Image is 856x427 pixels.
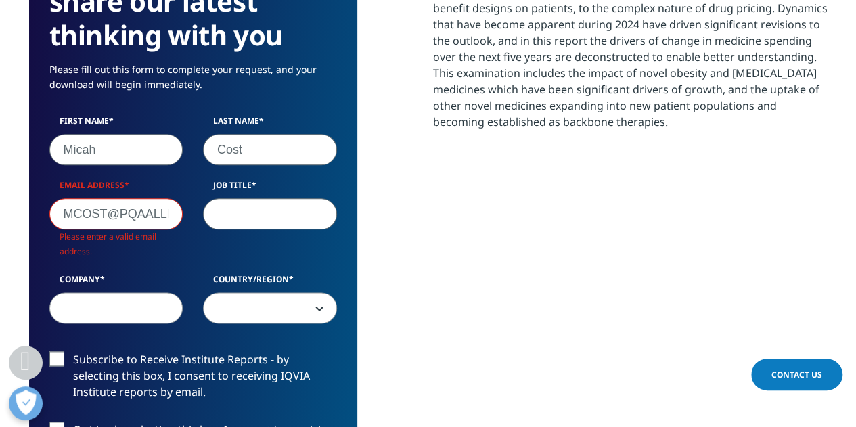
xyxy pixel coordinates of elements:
[9,386,43,420] button: Open Preferences
[751,359,842,390] a: Contact Us
[49,115,183,134] label: First Name
[49,179,183,198] label: Email Address
[49,62,337,102] p: Please fill out this form to complete your request, and your download will begin immediately.
[49,351,337,407] label: Subscribe to Receive Institute Reports - by selecting this box, I consent to receiving IQVIA Inst...
[49,273,183,292] label: Company
[203,273,337,292] label: Country/Region
[203,179,337,198] label: Job Title
[203,115,337,134] label: Last Name
[60,231,156,257] span: Please enter a valid email address.
[771,369,822,380] span: Contact Us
